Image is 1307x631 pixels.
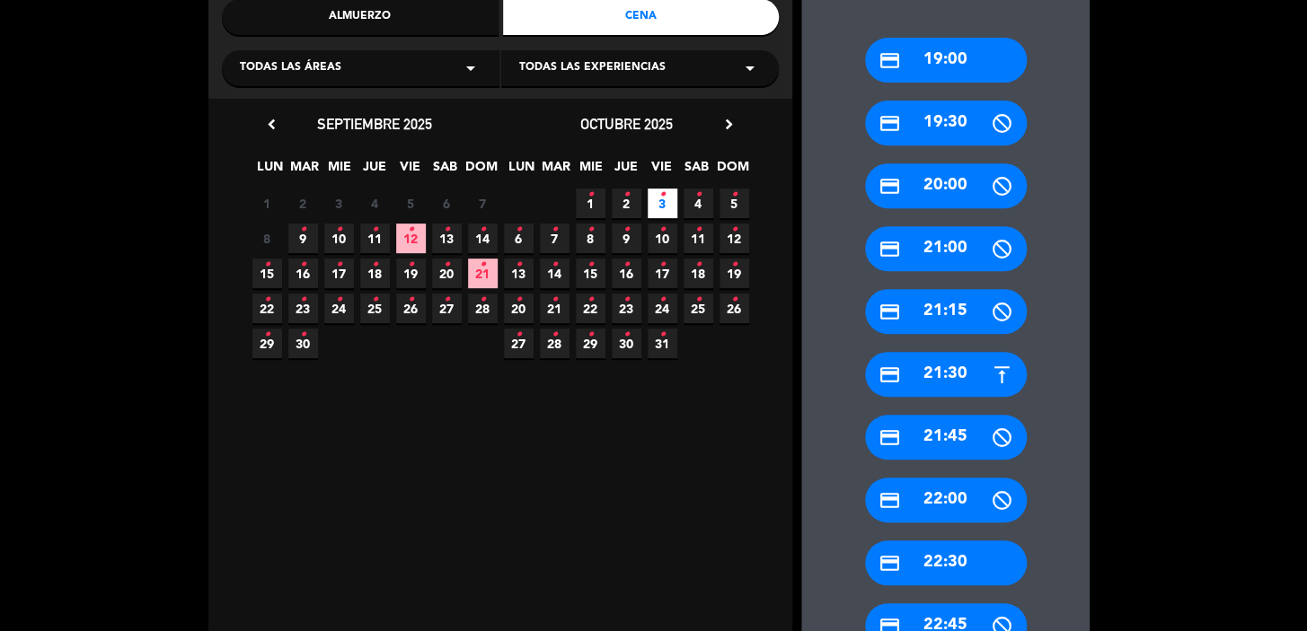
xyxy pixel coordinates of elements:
[659,215,666,244] i: •
[432,259,462,288] span: 20
[444,250,450,279] i: •
[612,156,641,186] span: JUE
[408,250,414,279] i: •
[879,426,901,449] i: credit_card
[879,489,901,512] i: credit_card
[695,285,702,314] i: •
[587,285,594,314] i: •
[879,301,901,323] i: credit_card
[432,188,462,218] span: 6
[647,156,676,186] span: VIE
[252,294,282,323] span: 22
[519,59,666,77] span: Todas las experiencias
[408,215,414,244] i: •
[396,188,426,218] span: 5
[504,329,534,358] span: 27
[612,259,641,288] span: 16
[372,215,378,244] i: •
[865,478,1027,522] div: 22:00
[480,250,486,279] i: •
[360,156,390,186] span: JUE
[324,188,354,218] span: 3
[300,285,306,314] i: •
[540,223,570,253] span: 7
[507,156,536,186] span: LUN
[720,294,749,323] span: 26
[576,188,605,218] span: 1
[576,223,605,253] span: 8
[879,364,901,386] i: credit_card
[879,238,901,260] i: credit_card
[648,223,677,253] span: 10
[516,250,522,279] i: •
[465,156,495,186] span: DOM
[504,294,534,323] span: 20
[720,259,749,288] span: 19
[684,223,713,253] span: 11
[720,223,749,253] span: 12
[516,285,522,314] i: •
[552,250,558,279] i: •
[468,223,498,253] span: 14
[865,540,1027,585] div: 22:30
[432,294,462,323] span: 27
[504,223,534,253] span: 6
[865,101,1027,145] div: 19:30
[290,156,320,186] span: MAR
[480,285,486,314] i: •
[480,215,486,244] i: •
[879,175,901,197] i: credit_card
[879,49,901,72] i: credit_card
[396,259,426,288] span: 19
[372,250,378,279] i: •
[444,285,450,314] i: •
[317,115,432,133] span: septiembre 2025
[240,59,341,77] span: Todas las áreas
[576,329,605,358] span: 29
[252,188,282,218] span: 1
[552,320,558,349] i: •
[396,294,426,323] span: 26
[516,215,522,244] i: •
[612,223,641,253] span: 9
[324,259,354,288] span: 17
[695,250,702,279] i: •
[540,294,570,323] span: 21
[623,180,630,209] i: •
[360,259,390,288] span: 18
[623,215,630,244] i: •
[288,188,318,218] span: 2
[587,250,594,279] i: •
[865,289,1027,334] div: 21:15
[731,250,737,279] i: •
[587,320,594,349] i: •
[252,223,282,253] span: 8
[580,115,673,133] span: octubre 2025
[576,294,605,323] span: 22
[324,223,354,253] span: 10
[648,294,677,323] span: 24
[648,188,677,218] span: 3
[865,352,1027,397] div: 21:30
[408,285,414,314] i: •
[623,285,630,314] i: •
[540,259,570,288] span: 14
[552,215,558,244] i: •
[879,112,901,135] i: credit_card
[623,250,630,279] i: •
[300,320,306,349] i: •
[468,259,498,288] span: 21
[720,115,738,134] i: chevron_right
[264,320,270,349] i: •
[324,294,354,323] span: 24
[865,38,1027,83] div: 19:00
[659,180,666,209] i: •
[720,188,749,218] span: 5
[395,156,425,186] span: VIE
[576,259,605,288] span: 15
[252,329,282,358] span: 29
[865,415,1027,460] div: 21:45
[336,285,342,314] i: •
[460,57,481,79] i: arrow_drop_down
[262,115,281,134] i: chevron_left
